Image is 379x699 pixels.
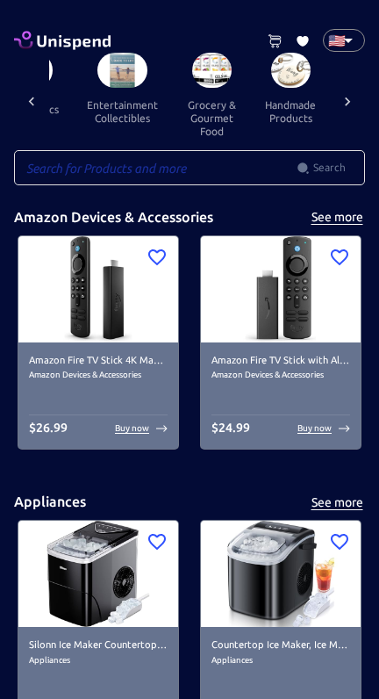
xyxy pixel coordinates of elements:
div: 🇺🇸 [323,29,365,52]
span: $ 24.99 [211,421,250,435]
button: handmade products [251,88,330,135]
h6: Silonn Ice Maker Countertop, 9 Cubes Ready in 6 Mins, 26lbs in 24Hrs, Self-Cleaning Ice Machine w... [29,638,168,653]
img: Silonn Ice Maker Countertop, 9 Cubes Ready in 6 Mins, 26lbs in 24Hrs, Self-Cleaning Ice Machine w... [18,521,178,627]
input: Search for Products and more [14,150,297,185]
span: Amazon Devices & Accessories [211,368,350,382]
h5: Appliances [14,493,86,511]
h6: Amazon Fire TV Stick with Alexa Voice Remote (includes TV controls), free &amp; live TV without c... [211,353,350,369]
span: Amazon Devices & Accessories [29,368,168,382]
img: Amazon Fire TV Stick with Alexa Voice Remote (includes TV controls), free &amp; live TV without c... [201,236,361,342]
span: Appliances [211,653,350,667]
button: See more [309,206,365,228]
p: 🇺🇸 [328,30,337,51]
img: Handmade Products [271,53,311,88]
p: Buy now [297,422,332,435]
button: grocery & gourmet food [172,88,251,148]
img: Grocery & Gourmet Food [192,53,232,88]
h5: Amazon Devices & Accessories [14,208,213,227]
p: Buy now [115,422,149,435]
img: Entertainment Collectibles [97,53,147,88]
h6: Amazon Fire TV Stick 4K Max streaming device, Wi-Fi 6, Alexa Voice Remote (includes TV controls) [29,353,168,369]
img: Countertop Ice Maker, Ice Maker Machine 6 Mins 9 Bullet Ice, 26.5lbs/24Hrs, Portable Ice Maker Ma... [201,521,361,627]
img: Amazon Fire TV Stick 4K Max streaming device, Wi-Fi 6, Alexa Voice Remote (includes TV controls) ... [18,236,178,342]
span: $ 26.99 [29,421,68,435]
h6: Countertop Ice Maker, Ice Maker Machine 6 Mins 9 Bullet Ice, 26.5lbs/24Hrs, Portable Ice Maker Ma... [211,638,350,653]
span: Appliances [29,653,168,667]
span: Search [313,159,346,177]
button: See more [309,492,365,514]
button: entertainment collectibles [73,88,172,135]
